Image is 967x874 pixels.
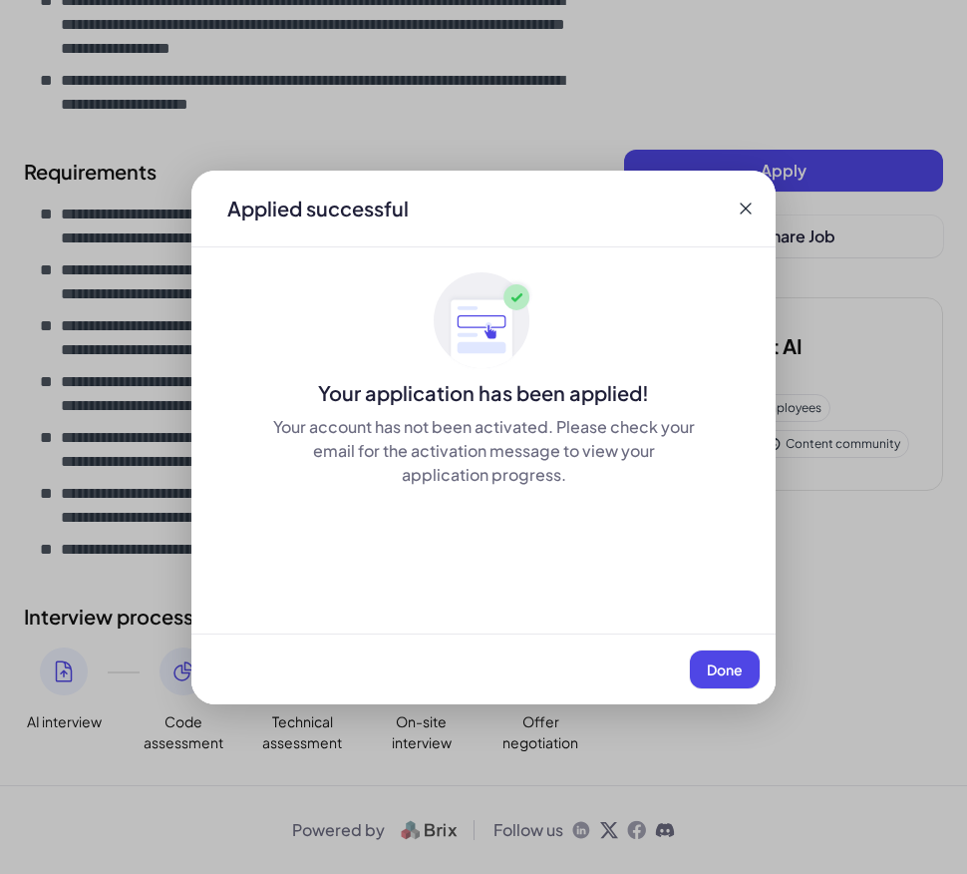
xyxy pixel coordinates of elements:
[434,271,533,371] img: ApplyedMaskGroup3.svg
[271,415,696,487] div: Your account has not been activated. Please check your email for the activation message to view y...
[707,660,743,678] span: Done
[191,379,776,407] div: Your application has been applied!
[227,195,409,222] div: Applied successful
[690,651,760,688] button: Done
